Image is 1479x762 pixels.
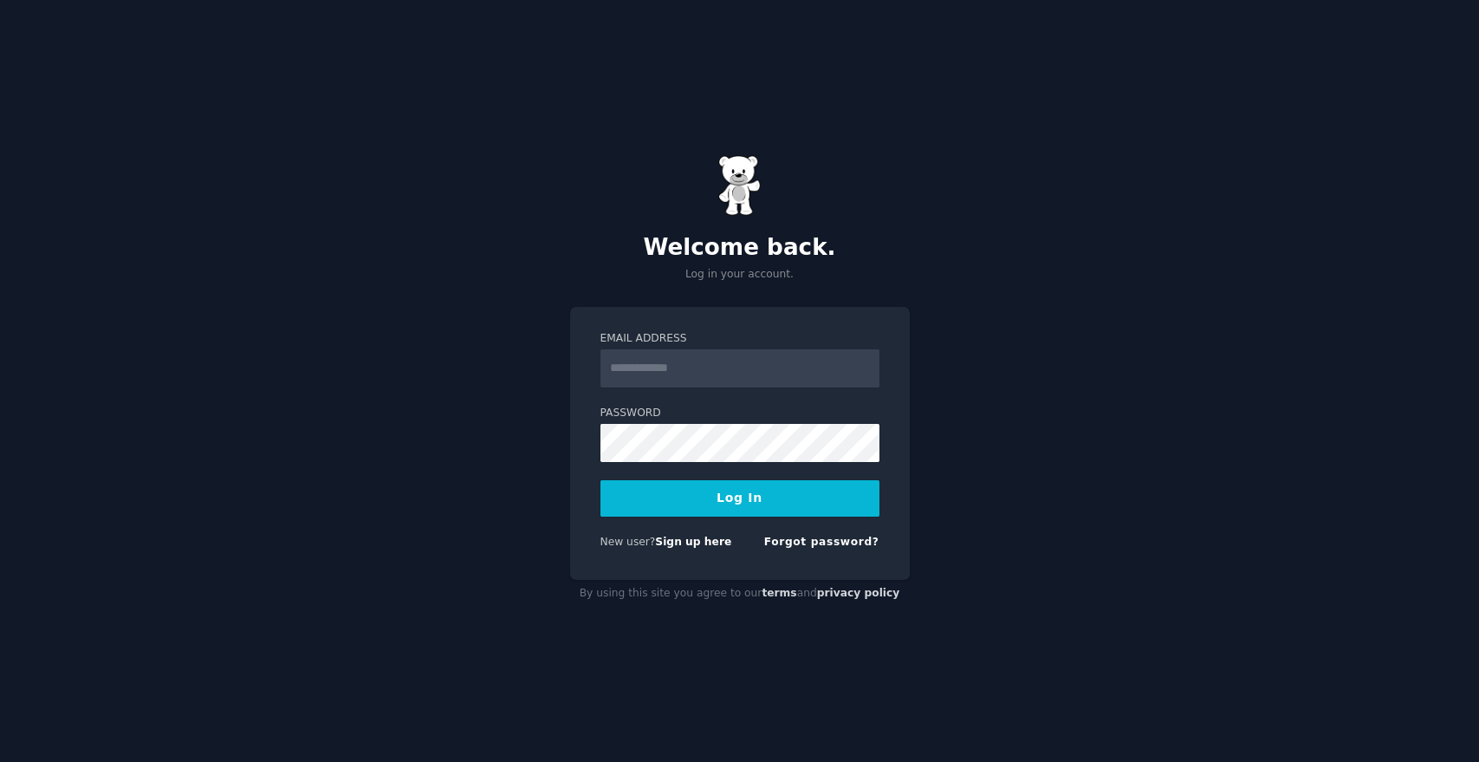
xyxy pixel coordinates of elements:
span: New user? [600,536,656,548]
p: Log in your account. [570,267,910,283]
button: Log In [600,480,879,517]
a: terms [762,587,796,599]
h2: Welcome back. [570,234,910,262]
a: privacy policy [817,587,900,599]
div: By using this site you agree to our and [570,580,910,608]
img: Gummy Bear [718,155,762,216]
label: Password [600,406,879,421]
label: Email Address [600,331,879,347]
a: Sign up here [655,536,731,548]
a: Forgot password? [764,536,879,548]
